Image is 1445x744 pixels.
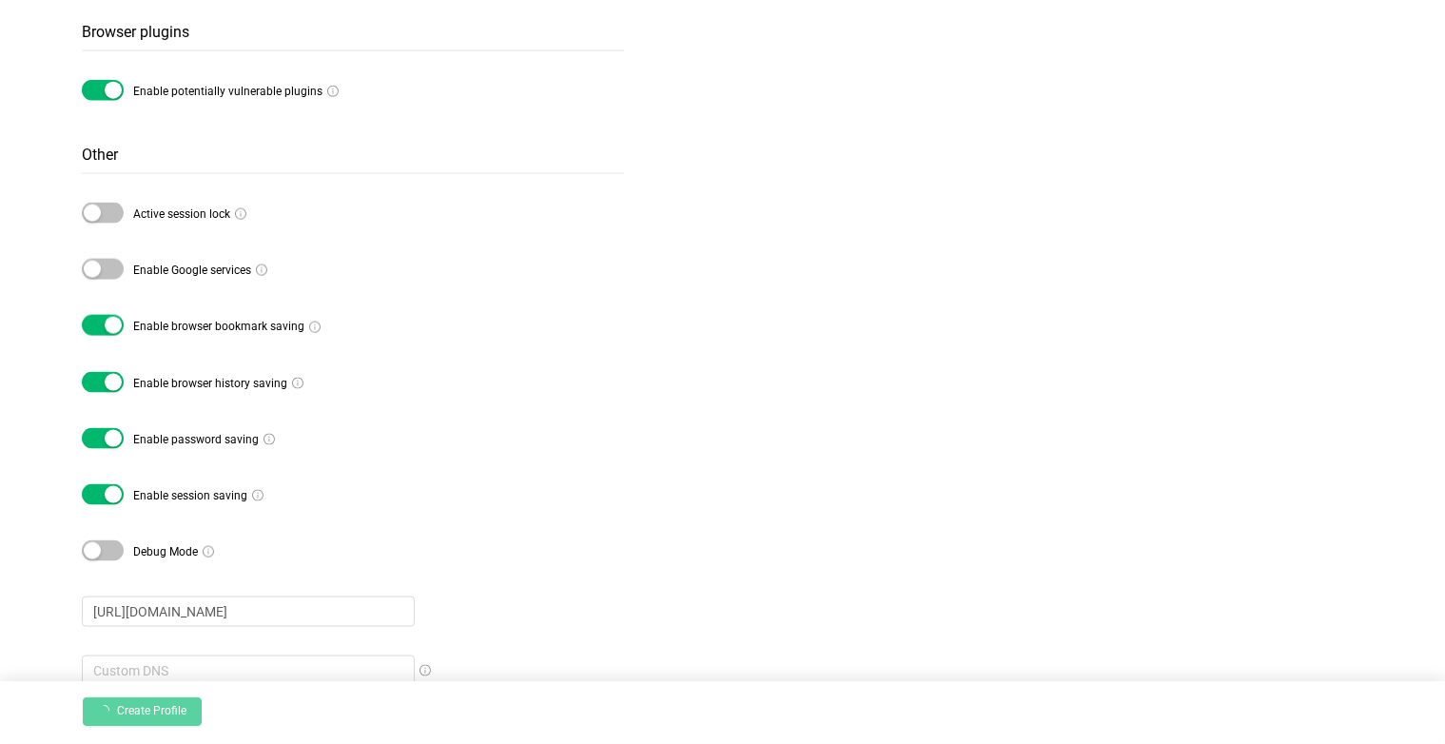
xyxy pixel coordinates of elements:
[252,490,264,506] i: icon: info-circle
[133,85,322,108] span: Enable potentially vulnerable plugins
[133,433,259,456] span: Enable password saving
[256,264,267,281] i: icon: info-circle
[133,489,247,512] span: Enable session saving
[82,656,415,686] input: Custom DNS
[327,86,339,102] i: icon: info-circle
[235,208,246,225] i: icon: info-circle
[133,207,230,230] span: Active session lock
[82,13,624,51] div: Browser plugins
[292,378,303,394] i: icon: info-circle
[82,136,624,174] div: Other
[309,322,321,333] i: icon: info-circle
[203,546,214,562] i: icon: info-circle
[264,434,275,450] i: icon: info-circle
[133,377,287,400] span: Enable browser history saving
[133,320,304,343] span: Enable browser bookmark saving
[82,597,415,627] input: Start URL
[133,545,198,568] span: Debug Mode
[133,264,251,286] span: Enable Google services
